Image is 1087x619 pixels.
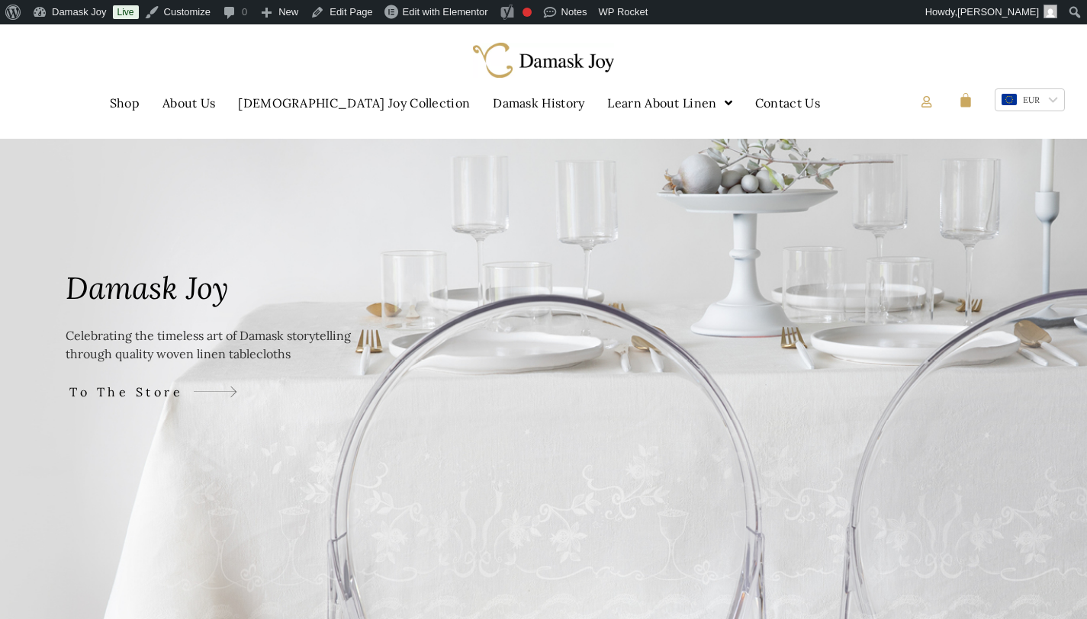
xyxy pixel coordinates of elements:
[18,85,911,120] nav: Menu
[113,5,139,19] a: Live
[66,383,183,401] span: To The Store
[66,326,370,363] p: Celebrating the timeless art of Damask storytelling through quality woven linen tablecloths
[1023,95,1040,105] span: EUR
[403,6,488,18] span: Edit with Elementor
[151,85,227,120] a: About Us
[98,85,151,120] a: Shop
[66,370,370,413] a: To The Store
[523,8,532,17] div: Focus keyphrase not set
[227,85,481,120] a: [DEMOGRAPHIC_DATA] Joy Collection
[596,85,743,120] a: Learn About Linen
[957,6,1039,18] span: [PERSON_NAME]
[744,85,831,120] a: Contact Us
[66,273,370,303] h1: Damask Joy
[481,85,596,120] a: Damask History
